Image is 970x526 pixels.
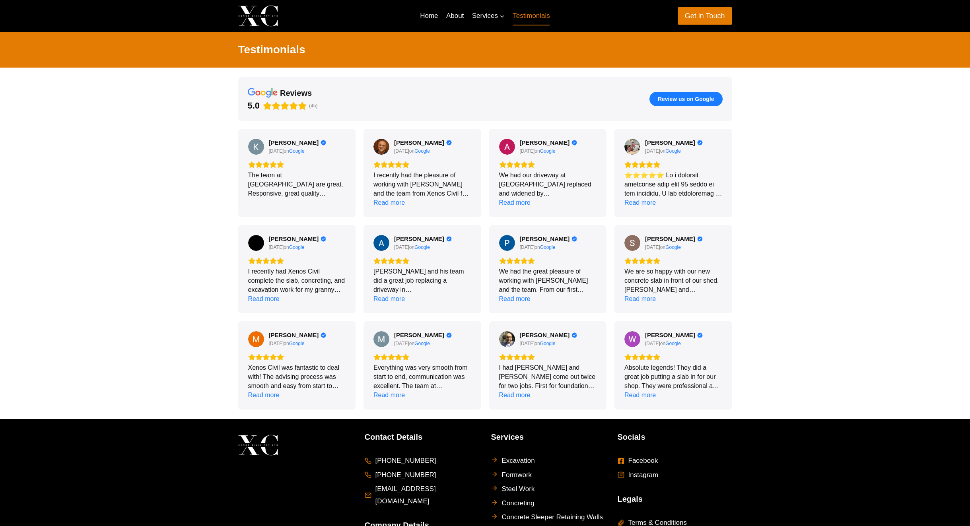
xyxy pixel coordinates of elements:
[624,235,640,251] a: View on Google
[499,171,597,198] div: We had our driveway at [GEOGRAPHIC_DATA] replaced and widened by [PERSON_NAME] and his team, abso...
[665,148,681,154] div: Google
[248,235,264,251] a: View on Google
[499,257,597,264] div: Rating: 5.0 out of 5
[289,244,305,250] a: View on Google
[520,332,577,339] a: Review by John Tsoutras
[618,493,732,505] h5: Legals
[540,340,556,347] div: Google
[520,148,535,154] div: [DATE]
[618,431,732,443] h5: Socials
[309,103,317,109] span: (45)
[373,198,405,207] div: Read more
[491,455,535,467] a: Excavation
[645,332,695,339] span: [PERSON_NAME]
[618,455,658,467] a: Facebook
[373,139,389,155] a: View on Google
[321,332,326,338] div: Verified Customer
[499,353,597,361] div: Rating: 5.0 out of 5
[248,363,346,390] div: Xenos Civil was fantastic to deal with! The advising process was smooth and easy from start to fi...
[269,148,289,154] div: on
[373,235,389,251] a: View on Google
[491,497,535,510] a: Concreting
[628,469,659,481] span: Instagram
[416,6,554,25] nav: Primary Navigation
[645,235,703,243] a: Review by Scott Prioste
[280,88,312,98] div: reviews
[520,340,540,347] div: on
[491,511,603,524] a: Concrete Sleeper Retaining Walls
[248,267,346,294] div: I recently had Xenos Civil complete the slab, concreting, and excavation work for my granny flat,...
[375,483,479,507] span: [EMAIL_ADDRESS][DOMAIN_NAME]
[645,332,703,339] a: Review by William Tooley
[624,257,722,264] div: Rating: 5.0 out of 5
[269,332,319,339] span: [PERSON_NAME]
[289,244,305,250] div: Google
[375,455,436,467] span: [PHONE_NUMBER]
[248,100,307,111] div: Rating: 5.0 out of 5
[269,340,289,347] div: on
[697,332,703,338] div: Verified Customer
[269,139,319,146] span: [PERSON_NAME]
[414,244,430,250] a: View on Google
[248,161,346,168] div: Rating: 5.0 out of 5
[414,148,430,154] a: View on Google
[394,139,452,146] a: Review by Chris Kelesis
[520,244,540,250] div: on
[365,455,436,467] a: [PHONE_NUMBER]
[373,294,405,303] div: Read more
[394,332,452,339] a: Review by Mani G
[491,431,606,443] h5: Services
[624,363,722,390] div: Absolute legends! They did a great job putting a slab in for our shop. They were professional and...
[624,161,722,168] div: Rating: 5.0 out of 5
[697,236,703,242] div: Verified Customer
[373,331,389,347] a: View on Google
[394,139,444,146] span: [PERSON_NAME]
[499,235,515,251] a: View on Google
[624,198,656,207] div: Read more
[321,140,326,146] div: Verified Customer
[624,171,722,198] div: ⭐️⭐️⭐️⭐️⭐️ Lo i dolorsit ametconse adip elit 95 seddo ei tem incididu, U lab etdoloremag ali E’ad...
[499,363,597,390] div: I had [PERSON_NAME] and [PERSON_NAME] come out twice for two jobs. First for foundations for reta...
[248,139,264,155] a: View on Google
[269,340,284,347] div: [DATE]
[645,235,695,243] span: [PERSON_NAME]
[502,469,532,481] span: Formwork
[645,139,703,146] a: Review by damon fyson
[248,100,260,111] div: 5.0
[520,235,570,243] span: [PERSON_NAME]
[289,340,305,347] a: View on Google
[491,469,532,481] a: Formwork
[373,267,471,294] div: [PERSON_NAME] and his team did a great job replacing a driveway in [GEOGRAPHIC_DATA] for me. The ...
[499,267,597,294] div: We had the great pleasure of working with [PERSON_NAME] and the team. From our first meeting to t...
[269,332,327,339] a: Review by Monique Pereira
[373,363,471,390] div: Everything was very smooth from start to end, communication was excellent. The team at [GEOGRAPHI...
[645,139,695,146] span: [PERSON_NAME]
[624,139,640,155] img: damon fyson
[624,331,640,347] a: View on Google
[665,340,681,347] a: View on Google
[649,92,723,106] button: Review us on Google
[491,483,535,495] a: Steel Work
[373,390,405,400] div: Read more
[321,236,326,242] div: Verified Customer
[365,469,436,481] a: [PHONE_NUMBER]
[365,483,479,507] a: [EMAIL_ADDRESS][DOMAIN_NAME]
[269,235,319,243] span: [PERSON_NAME]
[520,332,570,339] span: [PERSON_NAME]
[665,244,681,250] a: View on Google
[520,139,577,146] a: Review by Adrian Revell
[502,455,535,467] span: Excavation
[269,148,284,154] div: [DATE]
[502,483,535,495] span: Steel Work
[446,332,452,338] div: Verified Customer
[572,332,577,338] div: Verified Customer
[624,390,656,400] div: Read more
[373,235,389,251] img: Andrew Stassen
[645,148,660,154] div: [DATE]
[499,294,531,303] div: Read more
[289,148,305,154] div: Google
[248,294,280,303] div: Read more
[628,455,658,467] span: Facebook
[442,6,468,25] a: About
[248,390,280,400] div: Read more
